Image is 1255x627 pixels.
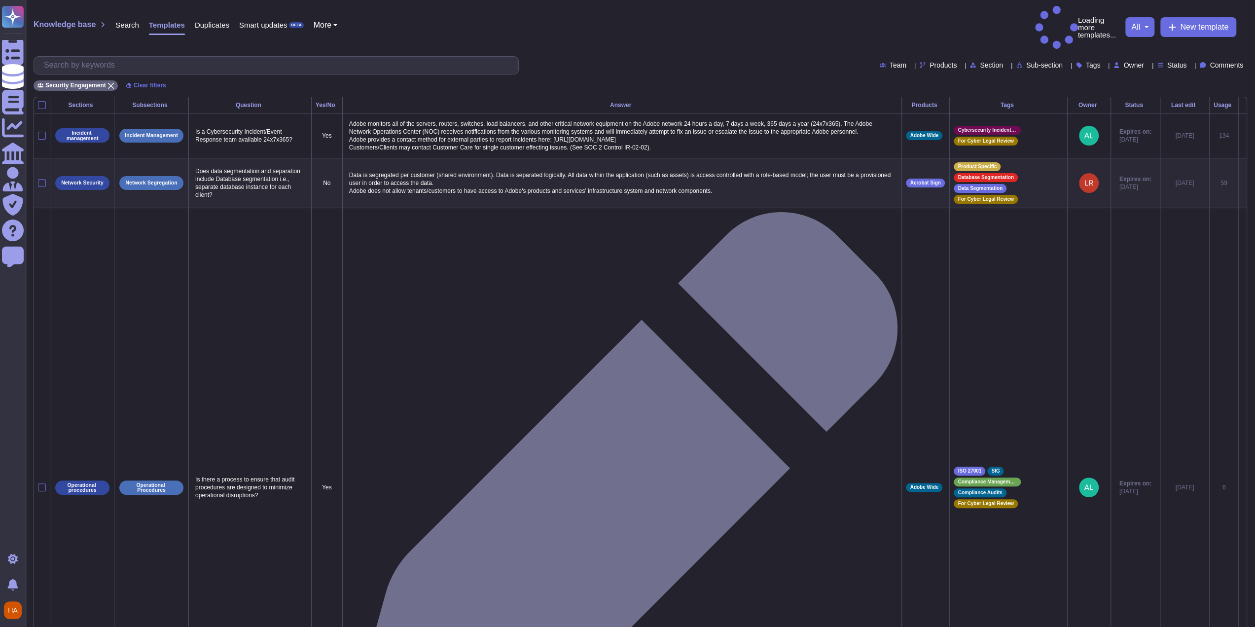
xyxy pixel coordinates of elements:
button: More [314,21,338,29]
div: 6 [1214,483,1234,491]
span: For Cyber Legal Review [958,197,1013,202]
span: Templates [149,21,185,29]
img: user [1079,126,1099,146]
div: Tags [954,102,1063,108]
div: [DATE] [1164,179,1205,187]
div: Owner [1072,102,1107,108]
span: Product Specific [958,164,997,169]
span: Duplicates [195,21,229,29]
div: [DATE] [1164,483,1205,491]
span: Acrobat Sign [910,181,940,185]
div: Answer [347,102,898,108]
div: 134 [1214,132,1234,140]
p: Is there a process to ensure that audit procedures are designed to minimize operational disruptions? [193,473,307,502]
div: Last edit [1164,102,1205,108]
p: Yes [316,132,338,140]
p: Incident management [59,130,106,141]
span: Section [980,62,1003,69]
span: [DATE] [1119,183,1151,191]
span: Data Segmentation [958,186,1003,191]
p: Operational Procedures [123,482,180,493]
p: Loading more templates... [1035,6,1120,49]
span: Compliance Audits [958,490,1002,495]
span: Database Segmentation [958,175,1013,180]
div: 59 [1214,179,1234,187]
span: Status [1167,62,1187,69]
button: all [1131,23,1148,31]
span: Security Engagement [45,82,106,88]
span: Clear filters [134,82,166,88]
span: all [1131,23,1140,31]
span: SIG [991,469,1000,474]
span: Adobe Wide [910,485,938,490]
img: user [1079,173,1099,193]
div: Question [193,102,307,108]
span: For Cyber Legal Review [958,139,1013,144]
span: Team [890,62,906,69]
span: Search [115,21,139,29]
span: Expires on: [1119,175,1151,183]
span: Owner [1123,62,1144,69]
div: Products [906,102,945,108]
div: [DATE] [1164,132,1205,140]
span: Sub-section [1026,62,1063,69]
div: BETA [289,22,303,28]
p: Operational procedures [59,482,106,493]
img: user [4,601,22,619]
span: [DATE] [1119,136,1151,144]
div: Usage [1214,102,1234,108]
span: Products [930,62,957,69]
span: New template [1180,23,1228,31]
input: Search by keywords [39,57,518,74]
div: Subsections [118,102,184,108]
button: New template [1160,17,1236,37]
div: Sections [54,102,110,108]
span: For Cyber Legal Review [958,501,1013,506]
p: Yes [316,483,338,491]
span: Smart updates [239,21,287,29]
span: Knowledge base [34,21,96,29]
span: [DATE] [1119,487,1151,495]
p: Does data segmentation and separation include Database segmentation i.e., separate database insta... [193,165,307,201]
p: No [316,179,338,187]
span: More [314,21,331,29]
p: Is a Cybersecurity Incident/Event Response team available 24x7x365? [193,125,307,146]
span: Adobe Wide [910,133,938,138]
img: user [1079,478,1099,497]
p: Incident Management [125,133,178,138]
div: Yes/No [316,102,338,108]
span: Comments [1210,62,1243,69]
span: Expires on: [1119,479,1151,487]
span: Expires on: [1119,128,1151,136]
span: Tags [1086,62,1101,69]
p: Adobe monitors all of the servers, routers, switches, load balancers, and other critical network ... [347,117,898,154]
span: ISO 27001 [958,469,981,474]
button: user [2,599,29,621]
span: Compliance Management [958,479,1017,484]
p: Network Security [61,180,104,185]
span: Cybersecurity Incident Management [958,128,1017,133]
p: Data is segregated per customer (shared environment). Data is separated logically. All data withi... [347,169,898,197]
div: Status [1115,102,1156,108]
p: Network Segregation [125,180,177,185]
